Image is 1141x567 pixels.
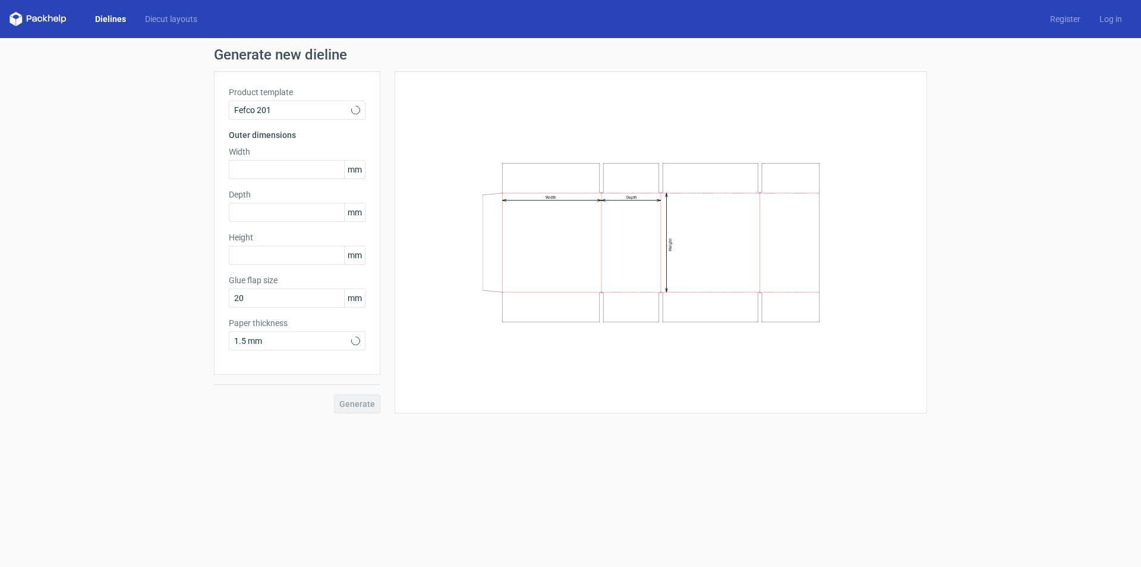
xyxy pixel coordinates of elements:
[626,195,637,200] text: Depth
[86,13,135,25] a: Dielines
[234,335,351,347] span: 1.5 mm
[229,274,365,286] label: Glue flap size
[668,239,673,251] text: Height
[344,246,365,264] span: mm
[229,129,365,141] h3: Outer dimensions
[229,146,365,158] label: Width
[229,189,365,201] label: Depth
[1090,13,1131,25] a: Log in
[229,231,365,243] label: Height
[229,317,365,329] label: Paper thickness
[1041,13,1090,25] a: Register
[344,161,365,178] span: mm
[229,86,365,98] label: Product template
[214,48,927,62] h1: Generate new dieline
[344,289,365,307] span: mm
[344,203,365,221] span: mm
[135,13,207,25] a: Diecut layouts
[234,104,351,116] span: Fefco 201
[546,195,556,200] text: Width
